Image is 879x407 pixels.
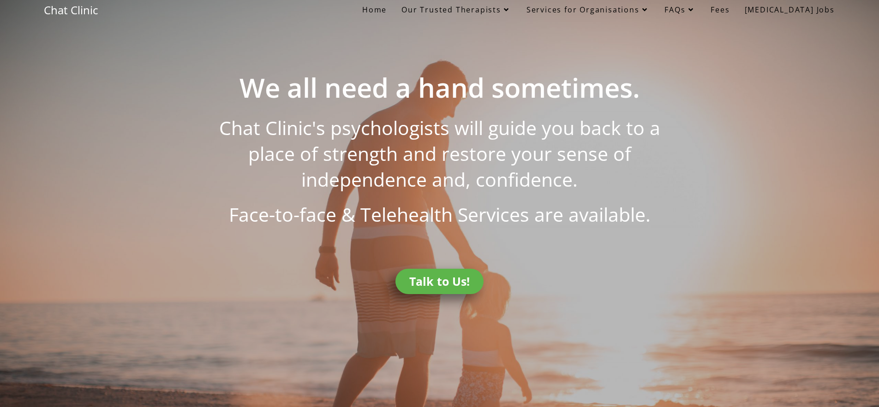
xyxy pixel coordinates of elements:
span: FAQs [664,5,696,15]
h2: Face-to-face & Telehealth Services are available. [204,201,675,227]
h2: Chat Clinic's psychologists will guide you back to a place of strength and restore your sense of ... [204,115,675,192]
a: Chat Clinic [44,2,98,18]
span: Our Trusted Therapists [401,5,511,15]
h2: We all need a hand sometimes. [204,69,675,106]
a: Talk to Us! [395,269,484,294]
span: [MEDICAL_DATA] Jobs [745,5,835,15]
span: Home [362,5,387,15]
span: Fees [711,5,730,15]
span: Services for Organisations [526,5,650,15]
span: Talk to Us! [409,276,470,287]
